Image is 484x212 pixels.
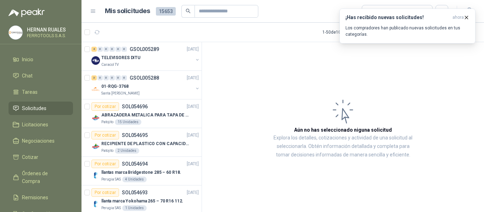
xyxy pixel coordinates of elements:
[101,119,113,125] p: Patojito
[22,194,48,201] span: Remisiones
[105,6,150,16] h1: Mis solicitudes
[9,191,73,204] a: Remisiones
[122,161,148,166] p: SOL054694
[345,15,450,21] h3: ¡Has recibido nuevas solicitudes!
[22,104,46,112] span: Solicitudes
[452,15,464,21] span: ahora
[9,150,73,164] a: Cotizar
[9,134,73,148] a: Negociaciones
[91,56,100,65] img: Company Logo
[156,7,176,16] span: 15653
[9,53,73,66] a: Inicio
[103,75,109,80] div: 0
[186,8,191,13] span: search
[101,91,140,96] p: Santa [PERSON_NAME]
[91,160,119,168] div: Por cotizar
[103,47,109,52] div: 0
[122,104,148,109] p: SOL054696
[27,34,71,38] p: FERROTOOLS S.A.S.
[109,75,115,80] div: 0
[22,121,48,128] span: Licitaciones
[187,75,199,81] p: [DATE]
[122,133,148,138] p: SOL054695
[22,72,33,80] span: Chat
[27,27,71,32] p: HERNAN RUALES
[273,134,413,159] p: Explora los detalles, cotizaciones y actividad de una solicitud al seleccionarla. Obtén informaci...
[81,128,202,157] a: Por cotizarSOL054695[DATE] Company LogoRECIPIENTE DE PLASTICO CON CAPACIDAD DE 1.8 LT PARA LA EXT...
[109,47,115,52] div: 0
[9,85,73,99] a: Tareas
[101,141,190,147] p: RECIPIENTE DE PLASTICO CON CAPACIDAD DE 1.8 LT PARA LA EXTRACCIÓN MANUAL DE LIQUIDOS
[22,56,33,63] span: Inicio
[122,205,147,211] div: 1 Unidades
[9,26,22,39] img: Company Logo
[101,169,181,176] p: llantas marca Bridgestone 285 – 60 R18.
[91,74,200,96] a: 3 0 0 0 0 0 GSOL005288[DATE] Company Logo01-RQG-3768Santa [PERSON_NAME]
[130,75,159,80] p: GSOL005288
[22,88,38,96] span: Tareas
[187,132,199,139] p: [DATE]
[101,83,129,90] p: 01-RQG-3768
[187,103,199,110] p: [DATE]
[9,102,73,115] a: Solicitudes
[187,161,199,167] p: [DATE]
[97,75,103,80] div: 0
[122,47,127,52] div: 0
[91,142,100,151] img: Company Logo
[101,205,121,211] p: Perugia SAS
[130,47,159,52] p: GSOL005289
[22,153,38,161] span: Cotizar
[91,102,119,111] div: Por cotizar
[97,47,103,52] div: 0
[9,8,45,17] img: Logo peakr
[91,200,100,208] img: Company Logo
[122,190,148,195] p: SOL054693
[101,112,190,119] p: ABRAZADERA METALICA PARA TAPA DE TAMBOR DE PLASTICO DE 50 LT
[91,114,100,122] img: Company Logo
[91,47,97,52] div: 4
[101,148,113,154] p: Patojito
[339,8,475,44] button: ¡Has recibido nuevas solicitudes!ahora Los compradores han publicado nuevas solicitudes en tus ca...
[91,171,100,179] img: Company Logo
[101,55,140,61] p: TELEVISORES DITU
[9,69,73,82] a: Chat
[91,85,100,93] img: Company Logo
[116,47,121,52] div: 0
[22,170,66,185] span: Órdenes de Compra
[22,137,55,145] span: Negociaciones
[9,167,73,188] a: Órdenes de Compra
[122,75,127,80] div: 0
[91,75,97,80] div: 3
[91,188,119,197] div: Por cotizar
[9,118,73,131] a: Licitaciones
[101,62,119,68] p: Caracol TV
[366,7,381,15] div: Todas
[294,126,392,134] h3: Aún no has seleccionado niguna solicitud
[122,177,147,182] div: 4 Unidades
[81,99,202,128] a: Por cotizarSOL054696[DATE] Company LogoABRAZADERA METALICA PARA TAPA DE TAMBOR DE PLASTICO DE 50 ...
[116,75,121,80] div: 0
[91,131,119,139] div: Por cotizar
[81,157,202,185] a: Por cotizarSOL054694[DATE] Company Logollantas marca Bridgestone 285 – 60 R18.Perugia SAS4 Unidades
[187,46,199,53] p: [DATE]
[322,27,371,38] div: 1 - 50 de 10235
[101,177,121,182] p: Perugia SAS
[187,189,199,196] p: [DATE]
[115,119,141,125] div: 15 Unidades
[345,25,469,38] p: Los compradores han publicado nuevas solicitudes en tus categorías.
[115,148,139,154] div: 2 Unidades
[101,198,183,205] p: llanta marca Yokohama 265 – 70 R16 112.
[91,45,200,68] a: 4 0 0 0 0 0 GSOL005289[DATE] Company LogoTELEVISORES DITUCaracol TV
